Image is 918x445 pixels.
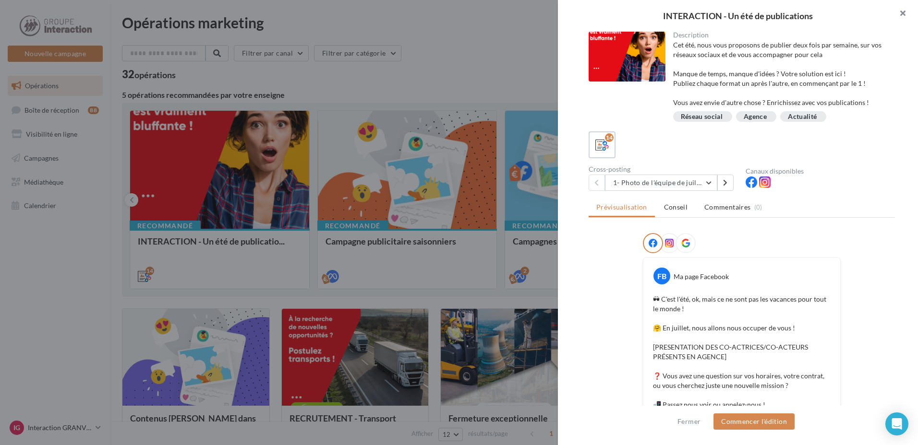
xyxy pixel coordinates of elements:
[674,416,704,427] button: Fermer
[673,32,888,38] div: Description
[664,203,688,211] span: Conseil
[713,413,795,430] button: Commencer l'édition
[605,133,614,142] div: 14
[573,12,903,20] div: INTERACTION - Un été de publications
[754,203,762,211] span: (0)
[589,166,738,173] div: Cross-posting
[673,40,888,107] div: Cet été, nous vous proposons de publier deux fois par semaine, sur vos réseaux sociaux et de vous...
[744,113,767,120] div: Agence
[605,175,717,191] button: 1- Photo de l'équipe de juillet
[653,294,831,429] p: 🕶 C'est l'été, ok, mais ce ne sont pas les vacances pour tout le monde ! 🤗 En juillet, nous allon...
[653,268,670,284] div: FB
[788,113,817,120] div: Actualité
[746,168,895,175] div: Canaux disponibles
[704,202,750,212] span: Commentaires
[681,113,723,120] div: Réseau social
[674,272,729,281] div: Ma page Facebook
[885,412,908,435] div: Open Intercom Messenger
